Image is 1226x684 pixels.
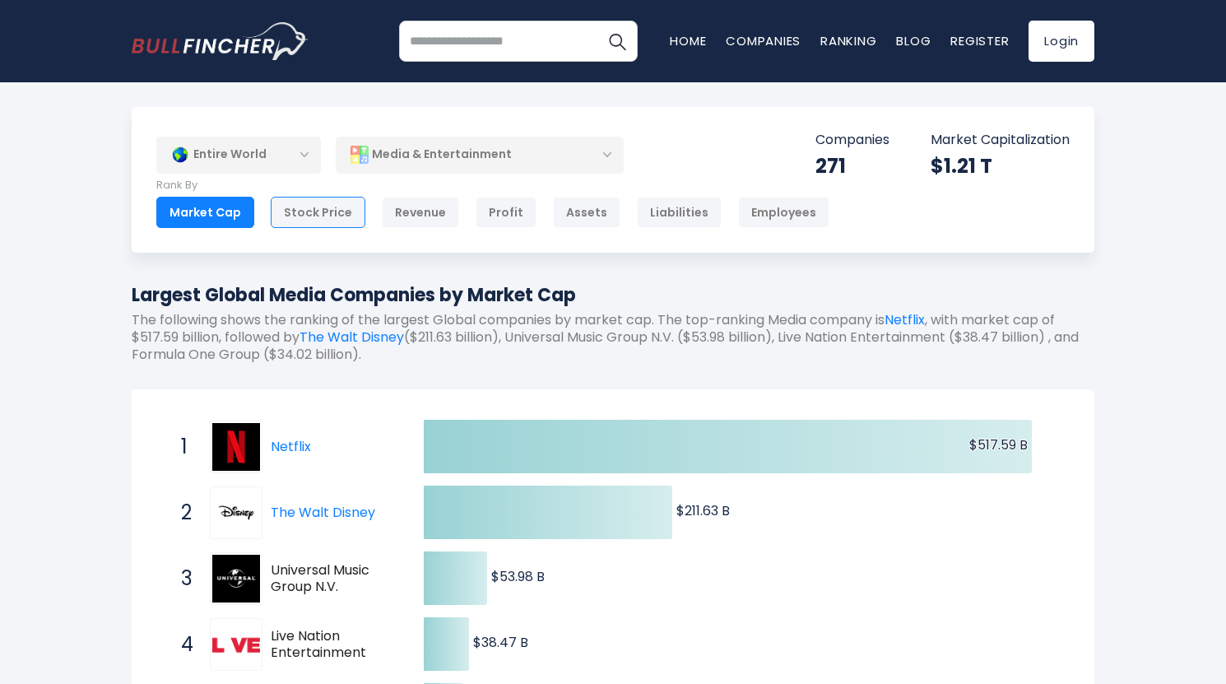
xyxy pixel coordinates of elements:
span: 2 [173,499,189,527]
img: Live Nation Entertainment [212,621,260,668]
a: Netflix [271,437,311,456]
a: Netflix [210,421,271,473]
img: bullfincher logo [132,22,309,60]
a: Blog [896,32,931,49]
p: Rank By [156,179,829,193]
text: $211.63 B [676,501,730,520]
a: The Walt Disney [271,503,375,522]
text: $38.47 B [473,633,528,652]
div: Entire World [156,136,321,174]
div: $1.21 T [931,153,1070,179]
text: $53.98 B [491,567,545,586]
span: 1 [173,433,189,461]
a: Ranking [820,32,876,49]
span: Live Nation Entertainment [271,628,395,663]
div: Revenue [382,197,459,228]
div: Media & Entertainment [336,136,624,174]
div: Market Cap [156,197,254,228]
div: 271 [815,153,889,179]
img: Universal Music Group N.V. [212,555,260,603]
div: Assets [553,197,620,228]
p: Companies [815,132,889,149]
h1: Largest Global Media Companies by Market Cap [132,282,1094,309]
a: Home [670,32,706,49]
a: Go to homepage [132,22,309,60]
a: Login [1029,21,1094,62]
img: Netflix [212,423,260,471]
span: Universal Music Group N.V. [271,562,395,597]
div: Liabilities [637,197,722,228]
p: Market Capitalization [931,132,1070,149]
span: 3 [173,565,189,593]
div: Stock Price [271,197,365,228]
a: Companies [726,32,801,49]
a: The Walt Disney [300,328,404,347]
button: Search [597,21,638,62]
text: $517.59 B [969,435,1028,454]
a: Netflix [885,310,925,329]
div: Profit [476,197,536,228]
a: The Walt Disney [210,486,271,539]
div: Employees [738,197,829,228]
a: Register [950,32,1009,49]
img: The Walt Disney [212,489,260,537]
span: 4 [173,630,189,658]
p: The following shows the ranking of the largest Global companies by market cap. The top-ranking Me... [132,312,1094,363]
